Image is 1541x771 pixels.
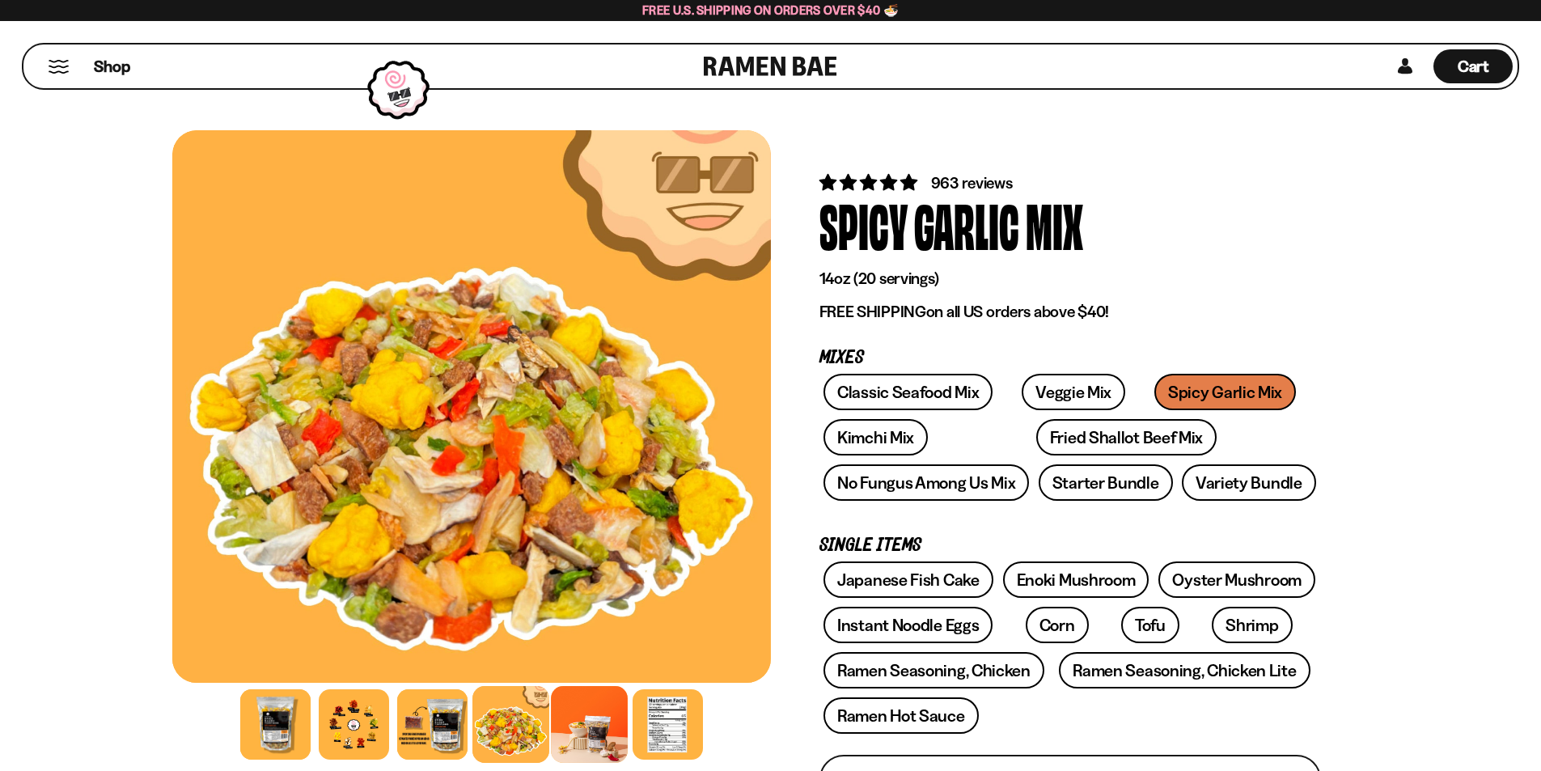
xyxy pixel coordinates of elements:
[1182,464,1316,501] a: Variety Bundle
[1212,607,1292,643] a: Shrimp
[819,172,921,193] span: 4.75 stars
[823,607,993,643] a: Instant Noodle Eggs
[914,194,1019,255] div: Garlic
[1003,561,1149,598] a: Enoki Mushroom
[94,49,130,83] a: Shop
[823,374,993,410] a: Classic Seafood Mix
[819,269,1321,289] p: 14oz (20 servings)
[1433,44,1513,88] div: Cart
[48,60,70,74] button: Mobile Menu Trigger
[1036,419,1217,455] a: Fried Shallot Beef Mix
[94,56,130,78] span: Shop
[823,419,928,455] a: Kimchi Mix
[823,697,979,734] a: Ramen Hot Sauce
[823,464,1029,501] a: No Fungus Among Us Mix
[819,538,1321,553] p: Single Items
[819,302,1321,322] p: on all US orders above $40!
[1158,561,1315,598] a: Oyster Mushroom
[1026,194,1083,255] div: Mix
[642,2,899,18] span: Free U.S. Shipping on Orders over $40 🍜
[823,652,1044,688] a: Ramen Seasoning, Chicken
[819,194,908,255] div: Spicy
[931,173,1013,193] span: 963 reviews
[1022,374,1125,410] a: Veggie Mix
[819,350,1321,366] p: Mixes
[823,561,993,598] a: Japanese Fish Cake
[819,302,926,321] strong: FREE SHIPPING
[1026,607,1089,643] a: Corn
[1121,607,1179,643] a: Tofu
[1458,57,1489,76] span: Cart
[1059,652,1310,688] a: Ramen Seasoning, Chicken Lite
[1039,464,1173,501] a: Starter Bundle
